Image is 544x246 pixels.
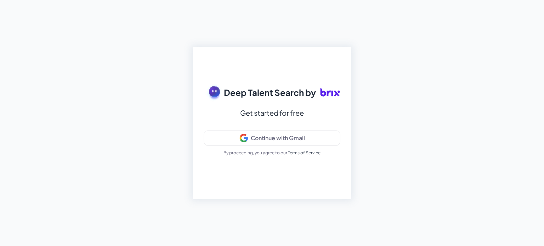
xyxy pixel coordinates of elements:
button: Continue with Gmail [204,131,340,145]
span: Deep Talent Search by [224,86,316,99]
div: Continue with Gmail [251,135,305,142]
div: Get started for free [240,107,304,119]
a: Terms of Service [288,150,321,155]
p: By proceeding, you agree to our [223,150,321,156]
